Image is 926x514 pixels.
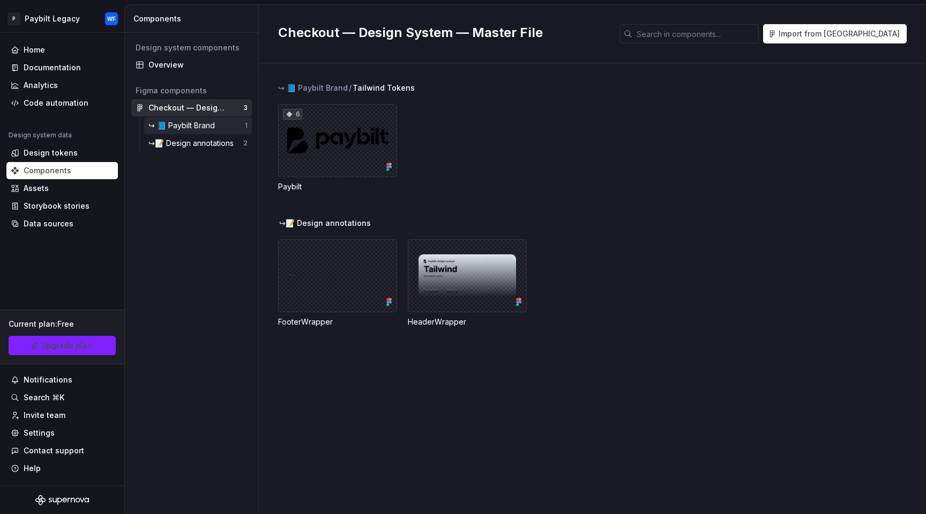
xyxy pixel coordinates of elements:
[107,14,116,23] div: WF
[779,28,900,39] span: Import from [GEOGRAPHIC_DATA]
[6,162,118,179] a: Components
[6,371,118,388] button: Notifications
[6,197,118,215] a: Storybook stories
[24,428,55,438] div: Settings
[24,98,88,108] div: Code automation
[25,13,80,24] div: Paybilt Legacy
[24,445,84,456] div: Contact support
[148,138,238,149] div: ↪📝 Design annotations
[24,62,81,73] div: Documentation
[136,85,248,96] div: Figma components
[243,104,248,112] div: 3
[6,424,118,442] a: Settings
[131,56,252,74] a: Overview
[148,120,219,131] div: ↪ 📘 Paybilt Brand
[144,135,252,152] a: ↪📝 Design annotations2
[6,41,118,58] a: Home
[148,102,228,113] div: Checkout — Design System — Master File
[408,317,527,327] div: HeaderWrapper
[245,121,248,130] div: 1
[349,83,352,93] span: /
[2,7,122,30] button: PPaybilt LegacyWF
[283,109,302,120] div: 6
[24,183,49,194] div: Assets
[9,336,116,355] a: Upgrade plan
[35,495,89,505] svg: Supernova Logo
[6,180,118,197] a: Assets
[632,24,759,43] input: Search in components...
[24,165,71,176] div: Components
[278,239,397,327] div: FooterWrapper
[243,139,248,148] div: 2
[6,460,118,477] button: Help
[41,340,92,351] span: Upgrade plan
[6,59,118,76] a: Documentation
[144,117,252,134] a: ↪ 📘 Paybilt Brand1
[278,83,348,93] div: ↪ 📘 Paybilt Brand
[24,410,65,421] div: Invite team
[24,218,73,229] div: Data sources
[24,463,41,474] div: Help
[6,442,118,459] button: Contact support
[278,24,607,41] h2: Checkout — Design System — Master File
[6,77,118,94] a: Analytics
[24,375,72,385] div: Notifications
[9,131,72,139] div: Design system data
[131,99,252,116] a: Checkout — Design System — Master File3
[353,83,415,93] span: Tailwind Tokens
[279,218,371,229] span: ↪📝 Design annotations
[8,12,20,25] div: P
[6,94,118,112] a: Code automation
[278,104,397,192] div: 6Paybilt
[6,407,118,424] a: Invite team
[24,148,78,158] div: Design tokens
[6,389,118,406] button: Search ⌘K
[24,392,64,403] div: Search ⌘K
[408,239,527,327] div: HeaderWrapper
[278,317,397,327] div: FooterWrapper
[24,201,89,211] div: Storybook stories
[763,24,907,43] button: Import from [GEOGRAPHIC_DATA]
[24,80,58,91] div: Analytics
[136,42,248,53] div: Design system components
[278,181,397,192] div: Paybilt
[6,215,118,232] a: Data sources
[9,319,116,329] div: Current plan : Free
[24,45,45,55] div: Home
[6,144,118,161] a: Design tokens
[133,13,254,24] div: Components
[148,60,248,70] div: Overview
